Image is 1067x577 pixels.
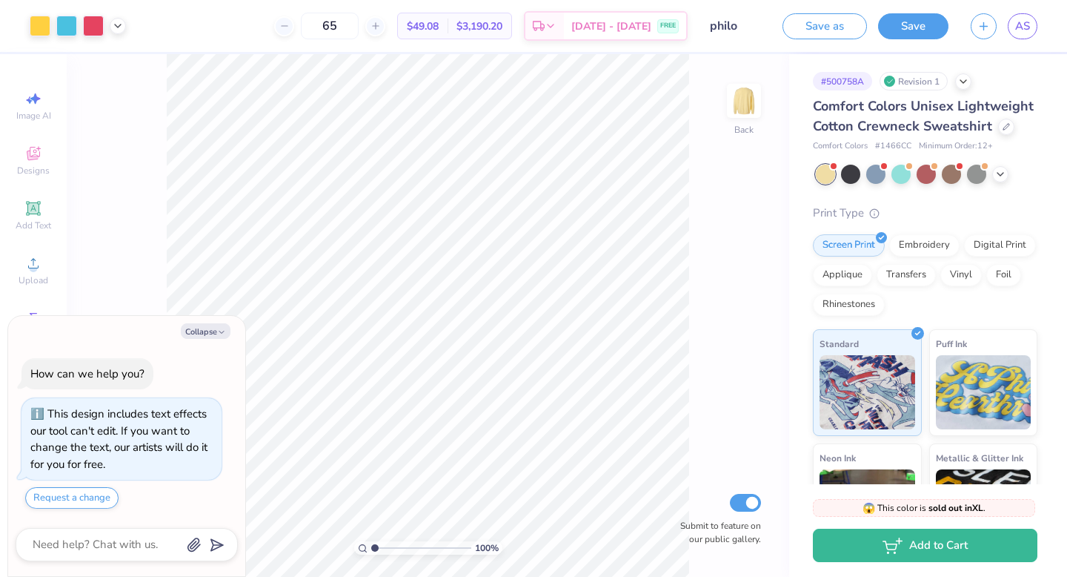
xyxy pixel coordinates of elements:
img: Standard [820,355,915,429]
div: Embroidery [889,234,960,257]
div: Transfers [877,264,936,286]
span: Comfort Colors [813,140,868,153]
span: AS [1015,18,1030,35]
button: Add to Cart [813,529,1037,562]
div: Digital Print [964,234,1036,257]
div: Vinyl [940,264,982,286]
img: Puff Ink [936,355,1031,429]
span: Puff Ink [936,336,967,352]
button: Save as [782,13,867,39]
span: Upload [19,274,48,286]
img: Metallic & Glitter Ink [936,469,1031,544]
div: How can we help you? [30,366,144,381]
input: – – [301,13,359,39]
input: Untitled Design [699,11,771,41]
div: Rhinestones [813,294,885,316]
span: FREE [660,21,676,31]
span: This color is . [862,501,985,515]
label: Submit to feature on our public gallery. [672,519,761,546]
span: $3,190.20 [456,19,502,34]
button: Collapse [181,323,230,339]
div: # 500758A [813,72,872,90]
span: [DATE] - [DATE] [571,19,651,34]
div: Foil [986,264,1021,286]
span: 😱 [862,501,875,515]
span: Neon Ink [820,450,856,466]
div: This design includes text effects our tool can't edit. If you want to change the text, our artist... [30,406,207,472]
span: Metallic & Glitter Ink [936,450,1023,466]
span: Image AI [16,110,51,122]
span: Add Text [16,220,51,231]
button: Save [878,13,948,39]
span: # 1466CC [875,140,911,153]
span: Designs [17,165,50,177]
div: Revision 1 [880,72,948,90]
a: AS [1008,13,1037,39]
span: Standard [820,336,859,352]
span: 100 % [475,541,499,555]
div: Screen Print [813,234,885,257]
div: Print Type [813,205,1037,222]
div: Applique [813,264,872,286]
img: Back [729,86,759,116]
strong: sold out in XL [928,502,983,514]
span: Minimum Order: 12 + [919,140,993,153]
button: Request a change [25,487,119,509]
span: $49.08 [407,19,439,34]
span: Comfort Colors Unisex Lightweight Cotton Crewneck Sweatshirt [813,97,1034,135]
img: Neon Ink [820,469,915,544]
div: Back [734,123,754,136]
